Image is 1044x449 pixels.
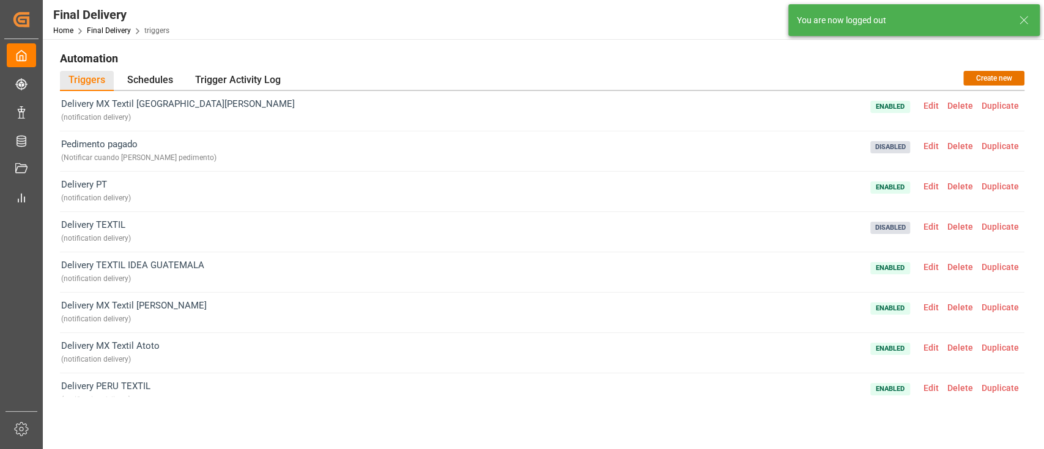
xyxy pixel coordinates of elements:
[977,262,1023,272] span: Duplicate
[61,97,295,125] span: Delivery MX Textil [GEOGRAPHIC_DATA][PERSON_NAME]
[61,151,217,165] div: ( Notificar cuando [PERSON_NAME] pedimento )
[919,181,943,191] span: Edit
[119,71,182,91] div: Schedules
[61,272,204,286] div: ( notification delivery )
[943,101,977,111] span: Delete
[977,222,1023,232] span: Duplicate
[870,262,910,274] span: Enabled
[919,302,943,312] span: Edit
[61,178,131,205] span: Delivery PT
[61,312,207,326] div: ( notification delivery )
[61,393,150,407] div: ( notification delivery )
[943,222,977,232] span: Delete
[61,258,204,286] span: Delivery TEXTIL IDEA GUATEMALA
[870,302,910,315] span: Enabled
[977,101,1023,111] span: Duplicate
[61,111,295,125] div: ( notification delivery )
[943,343,977,352] span: Delete
[977,302,1023,312] span: Duplicate
[187,71,289,91] div: Trigger Activity Log
[870,383,910,395] span: Enabled
[870,343,910,355] span: Enabled
[870,181,910,194] span: Enabled
[61,232,131,246] div: ( notification delivery )
[943,262,977,272] span: Delete
[53,5,169,24] div: Final Delivery
[61,379,150,407] span: Delivery PERU TEXTIL
[61,218,131,246] span: Delivery TEXTIL
[919,343,943,352] span: Edit
[61,137,217,165] span: Pedimento pagado
[60,71,114,91] div: Triggers
[943,181,977,191] span: Delete
[943,383,977,393] span: Delete
[870,222,910,234] span: Disabled
[919,141,943,151] span: Edit
[977,181,1023,191] span: Duplicate
[60,48,1024,68] h1: Automation
[943,141,977,151] span: Delete
[943,302,977,312] span: Delete
[53,26,73,35] a: Home
[87,26,131,35] a: Final Delivery
[61,352,160,367] div: ( notification delivery )
[870,141,910,153] span: Disabled
[870,101,910,113] span: Enabled
[977,141,1023,151] span: Duplicate
[977,383,1023,393] span: Duplicate
[963,71,1024,86] button: Create new
[919,383,943,393] span: Edit
[919,101,943,111] span: Edit
[919,222,943,232] span: Edit
[61,299,207,326] span: Delivery MX Textil [PERSON_NAME]
[977,343,1023,352] span: Duplicate
[61,191,131,205] div: ( notification delivery )
[61,339,160,367] span: Delivery MX Textil Atoto
[797,14,1007,27] div: You are now logged out
[919,262,943,272] span: Edit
